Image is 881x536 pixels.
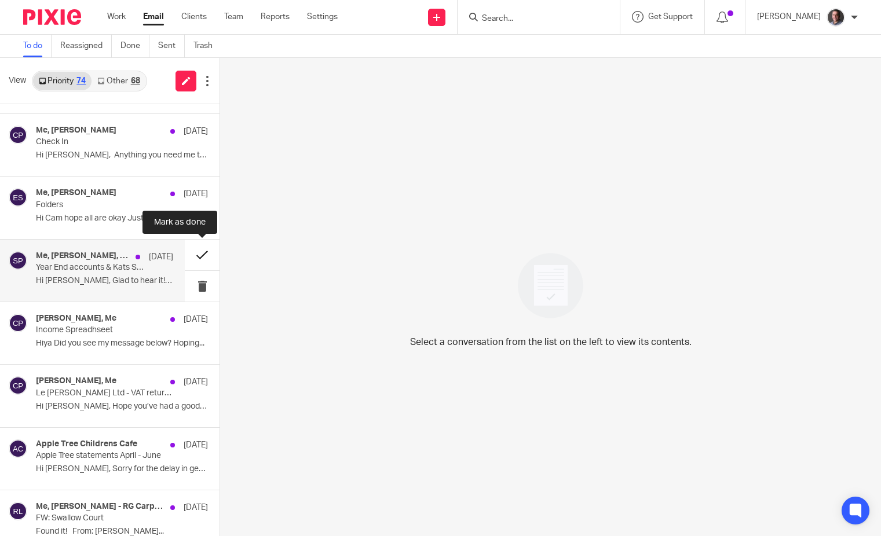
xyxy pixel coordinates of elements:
[36,314,116,324] h4: [PERSON_NAME], Me
[9,126,27,144] img: svg%3E
[9,314,27,332] img: svg%3E
[131,77,140,85] div: 68
[36,339,208,348] p: Hiya Did you see my message below? Hoping...
[23,9,81,25] img: Pixie
[648,13,693,21] span: Get Support
[9,502,27,520] img: svg%3E
[307,11,338,23] a: Settings
[36,502,164,512] h4: Me, [PERSON_NAME] - RG Carpentry Ltd
[510,245,591,326] img: image
[261,11,290,23] a: Reports
[9,439,27,458] img: svg%3E
[36,276,173,286] p: Hi [PERSON_NAME], Glad to hear it! No...
[184,439,208,451] p: [DATE]
[9,75,26,87] span: View
[36,513,174,523] p: FW: Swallow Court
[120,35,149,57] a: Done
[36,150,208,160] p: Hi [PERSON_NAME], Anything you need me to do,...
[36,464,208,474] p: Hi [PERSON_NAME], Sorry for the delay in getting these...
[36,402,208,412] p: Hi [PERSON_NAME], Hope you’ve had a good summer! ...
[9,376,27,395] img: svg%3E
[184,188,208,200] p: [DATE]
[9,251,27,270] img: svg%3E
[757,11,821,23] p: [PERSON_NAME]
[184,126,208,137] p: [DATE]
[9,188,27,207] img: svg%3E
[33,72,92,90] a: Priority74
[181,11,207,23] a: Clients
[224,11,243,23] a: Team
[36,388,174,398] p: Le [PERSON_NAME] Ltd - VAT return for the quarter ended [DATE]
[158,35,185,57] a: Sent
[827,8,845,27] img: CP%20Headshot.jpeg
[36,126,116,135] h4: Me, [PERSON_NAME]
[36,263,146,273] p: Year End accounts & Kats Self Assessment
[36,214,208,223] p: Hi Cam hope all are okay Just to let you know...
[184,376,208,388] p: [DATE]
[149,251,173,263] p: [DATE]
[481,14,585,24] input: Search
[410,335,692,349] p: Select a conversation from the list on the left to view its contents.
[36,451,174,461] p: Apple Tree statements April - June
[36,325,174,335] p: Income Spreadhseet
[143,11,164,23] a: Email
[76,77,86,85] div: 74
[107,11,126,23] a: Work
[36,137,174,147] p: Check In
[184,502,208,513] p: [DATE]
[36,200,174,210] p: Folders
[184,314,208,325] p: [DATE]
[23,35,52,57] a: To do
[36,376,116,386] h4: [PERSON_NAME], Me
[36,439,137,449] h4: Apple Tree Childrens Cafe
[193,35,221,57] a: Trash
[92,72,145,90] a: Other68
[60,35,112,57] a: Reassigned
[36,188,116,198] h4: Me, [PERSON_NAME]
[36,251,130,261] h4: Me, [PERSON_NAME], [PERSON_NAME]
